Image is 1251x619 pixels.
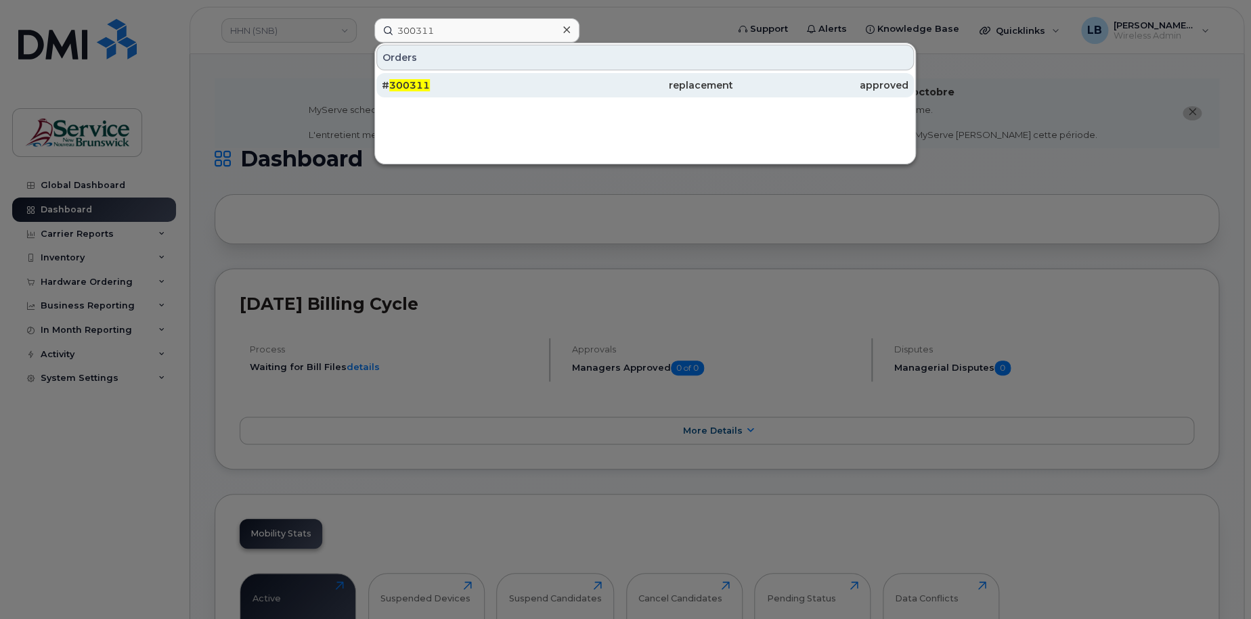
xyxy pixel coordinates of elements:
div: replacement [557,78,732,92]
span: 300311 [389,79,430,91]
div: # [382,78,557,92]
a: #300311replacementapproved [376,73,914,97]
div: Orders [376,45,914,70]
div: approved [733,78,908,92]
